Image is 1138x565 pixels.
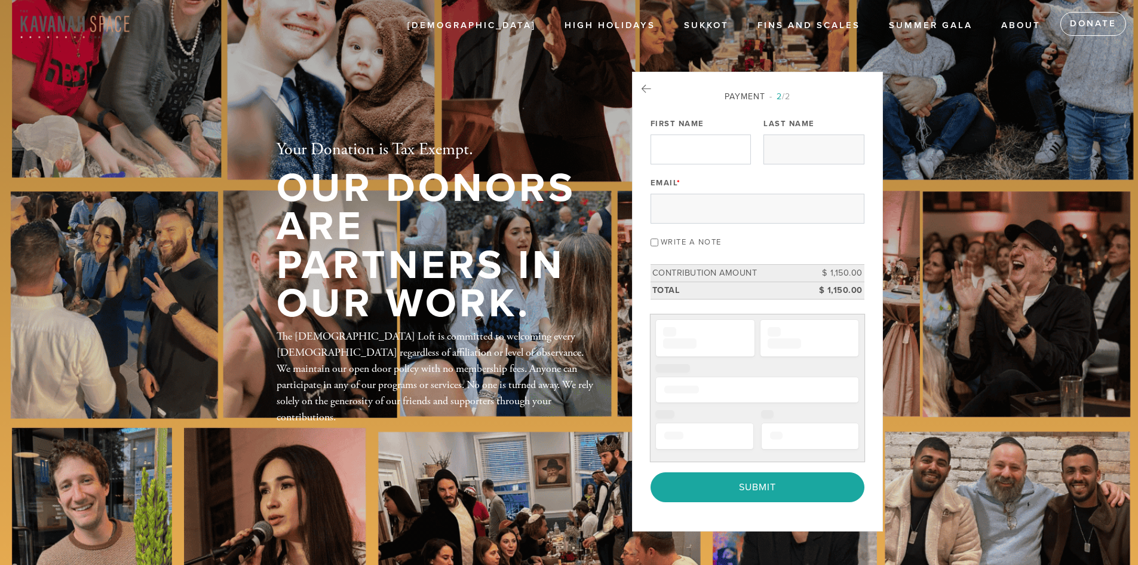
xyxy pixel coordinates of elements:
[811,282,864,299] td: $ 1,150.00
[763,118,815,129] label: Last Name
[880,14,981,37] a: Summer Gala
[1060,12,1126,36] a: Donate
[992,14,1050,37] a: ABOUT
[277,140,593,160] h2: Your Donation is Tax Exempt.
[749,14,869,37] a: Fins and Scales
[651,472,864,502] input: Submit
[277,169,593,323] h1: Our Donors are Partners in Our Work.
[651,118,704,129] label: First Name
[651,90,864,103] div: Payment
[769,91,790,102] span: /2
[556,14,664,37] a: High Holidays
[675,14,738,37] a: Sukkot
[661,237,722,247] label: Write a note
[651,282,811,299] td: Total
[398,14,545,37] a: [DEMOGRAPHIC_DATA]
[677,178,681,188] span: This field is required.
[777,91,782,102] span: 2
[277,328,593,425] div: The [DEMOGRAPHIC_DATA] Loft is committed to welcoming every [DEMOGRAPHIC_DATA] regardless of affi...
[651,265,811,282] td: Contribution Amount
[651,178,681,188] label: Email
[18,8,131,40] img: KavanahSpace%28Red-sand%29%20%281%29.png
[811,265,864,282] td: $ 1,150.00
